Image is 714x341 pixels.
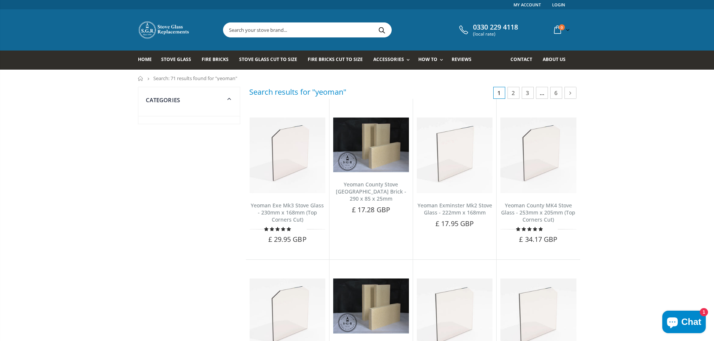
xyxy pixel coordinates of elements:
[543,51,571,70] a: About us
[452,56,472,63] span: Reviews
[308,51,368,70] a: Fire Bricks Cut To Size
[559,24,565,30] span: 0
[507,87,519,99] a: 2
[551,22,571,37] a: 0
[374,23,391,37] button: Search
[418,56,437,63] span: How To
[473,23,518,31] span: 0330 229 4118
[202,56,229,63] span: Fire Bricks
[522,87,534,99] a: 3
[536,87,548,99] span: …
[493,87,505,99] span: 1
[249,87,346,97] h3: Search results for "yeoman"
[202,51,234,70] a: Fire Bricks
[146,96,180,104] span: Categories
[138,76,144,81] a: Home
[660,311,708,335] inbox-online-store-chat: Shopify online store chat
[333,118,409,172] img: Yeoman County Stove Lower Side Brick
[153,75,237,82] span: Search: 71 results found for "yeoman"
[373,51,413,70] a: Accessories
[250,118,325,193] img: Yeoman Exe Mk3 Stove Glass
[352,205,390,214] span: £ 17.28 GBP
[418,51,447,70] a: How To
[457,23,518,37] a: 0330 229 4118 (local rate)
[516,226,544,232] span: 5.00 stars
[239,56,297,63] span: Stove Glass Cut To Size
[373,56,404,63] span: Accessories
[138,21,190,39] img: Stove Glass Replacement
[436,219,474,228] span: £ 17.95 GBP
[550,87,562,99] a: 6
[418,202,492,216] a: Yeoman Exminster Mk2 Stove Glass - 222mm x 168mm
[333,278,409,333] img: Yeoman CL5, View 5 MF Stove Side Brick CE7814
[473,31,518,37] span: (local rate)
[264,226,292,232] span: 5.00 stars
[138,56,152,63] span: Home
[417,118,492,193] img: Yeoman Exminster Mk2 Stove Glass
[138,51,157,70] a: Home
[161,51,197,70] a: Stove Glass
[161,56,191,63] span: Stove Glass
[543,56,566,63] span: About us
[239,51,303,70] a: Stove Glass Cut To Size
[223,23,475,37] input: Search your stove brand...
[510,56,532,63] span: Contact
[501,202,575,223] a: Yeoman County MK4 Stove Glass - 253mm x 205mm (Top Corners Cut)
[251,202,324,223] a: Yeoman Exe Mk3 Stove Glass - 230mm x 168mm (Top Corners Cut)
[308,56,363,63] span: Fire Bricks Cut To Size
[452,51,477,70] a: Reviews
[500,118,576,193] img: Yeoman County MK4 Stove Glass
[268,235,307,244] span: £ 29.95 GBP
[336,181,406,202] a: Yeoman County Stove [GEOGRAPHIC_DATA] Brick - 290 x 85 x 25mm
[510,51,538,70] a: Contact
[519,235,557,244] span: £ 34.17 GBP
